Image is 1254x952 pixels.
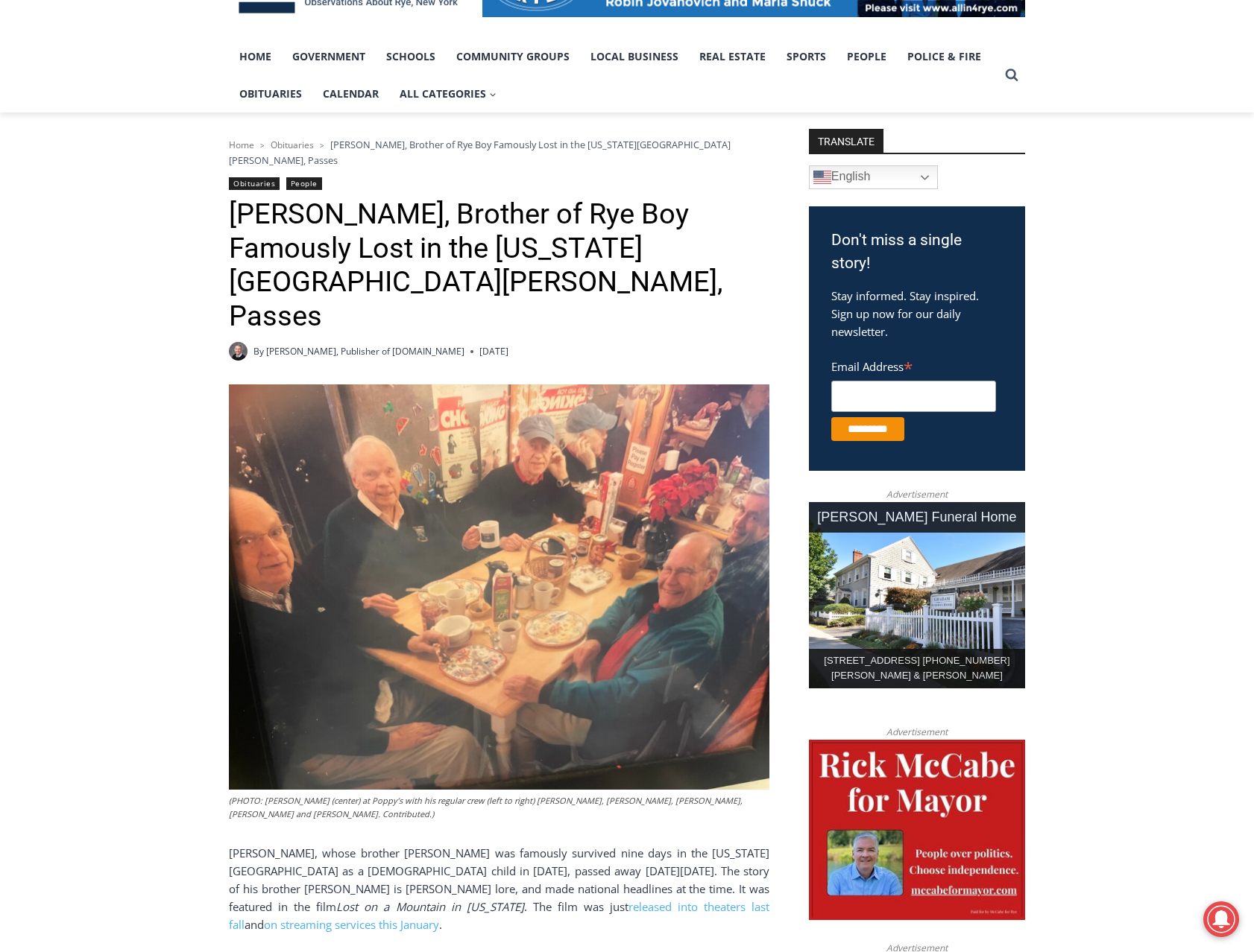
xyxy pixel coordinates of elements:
[998,62,1025,89] button: View Search Form
[229,197,769,333] h1: [PERSON_NAME], Brother of Rye Boy Famously Lost in the [US_STATE][GEOGRAPHIC_DATA][PERSON_NAME], ...
[831,229,1003,276] h3: Don't miss a single story!
[776,38,836,75] a: Sports
[260,140,265,150] span: >
[229,38,282,75] a: Home
[266,345,464,358] a: [PERSON_NAME], Publisher of [DOMAIN_NAME]
[229,38,998,113] nav: Primary Navigation
[229,137,769,168] nav: Breadcrumbs
[229,794,769,820] figcaption: (PHOTO: [PERSON_NAME] (center) at Poppy’s with his regular crew (left to right) [PERSON_NAME], [P...
[831,352,996,378] label: Email Address
[156,126,163,141] div: 1
[809,649,1025,689] div: [STREET_ADDRESS] [PHONE_NUMBER] [PERSON_NAME] & [PERSON_NAME]
[872,725,962,739] span: Advertisement
[1,148,215,185] a: [PERSON_NAME] Read Sanctuary Fall Fest: [DATE]
[166,126,170,141] div: /
[446,38,580,75] a: Community Groups
[359,145,722,185] a: Intern @ [DOMAIN_NAME]
[580,38,689,75] a: Local Business
[229,384,769,790] img: (PHOTO: Tom Fendler (center) at Poppy's with his regular crew (left to right) Jim Jackson, Coby E...
[174,126,180,141] div: 6
[389,75,507,112] button: Child menu of All Categories
[229,75,312,112] a: Obituaries
[479,344,508,358] time: [DATE]
[229,138,731,166] span: [PERSON_NAME], Brother of Rye Boy Famously Lost in the [US_STATE][GEOGRAPHIC_DATA][PERSON_NAME], ...
[809,129,883,153] strong: TRANSLATE
[836,38,897,75] a: People
[809,740,1025,920] img: McCabe for Mayor
[872,487,962,501] span: Advertisement
[376,38,446,75] a: Schools
[286,177,322,190] a: People
[320,140,324,150] span: >
[809,165,938,189] a: English
[376,1,705,145] div: "The first chef I interviewed talked about coming to [GEOGRAPHIC_DATA] from [GEOGRAPHIC_DATA] in ...
[12,150,191,184] h4: [PERSON_NAME] Read Sanctuary Fall Fest: [DATE]
[831,287,1003,340] p: Stay informed. Stay inspired. Sign up now for our daily newsletter.
[336,899,523,914] em: Lost on a Mountain in [US_STATE]
[809,502,1025,533] div: [PERSON_NAME] Funeral Home
[312,75,389,112] a: Calendar
[689,38,776,75] a: Real Estate
[897,38,992,75] a: Police & Fire
[253,344,264,358] span: By
[156,44,208,122] div: Co-sponsored by Westchester County Parks
[229,342,248,361] a: Author image
[271,139,314,151] a: Obituaries
[264,917,439,932] a: on streaming services this January
[229,177,280,190] a: Obituaries
[390,148,691,182] span: Intern @ [DOMAIN_NAME]
[229,844,769,933] p: [PERSON_NAME], whose brother [PERSON_NAME] was famously survived nine days in the [US_STATE][GEOG...
[1,1,148,148] img: s_800_29ca6ca9-f6cc-433c-a631-14f6620ca39b.jpeg
[282,38,376,75] a: Government
[229,139,254,151] a: Home
[813,168,831,186] img: en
